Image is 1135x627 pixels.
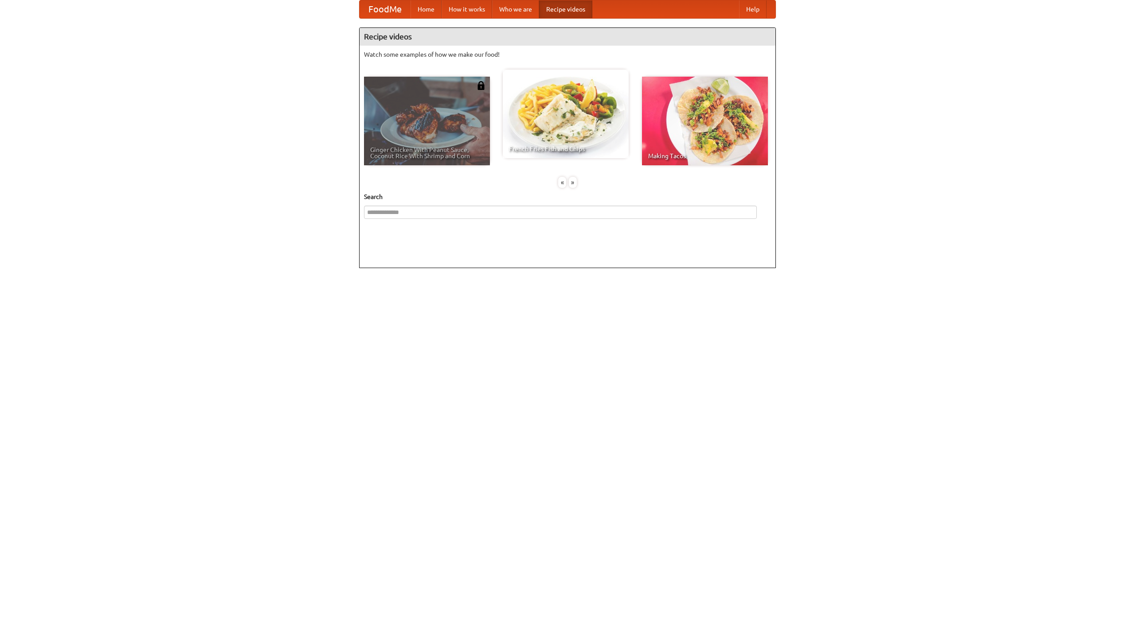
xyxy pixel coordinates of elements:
a: Making Tacos [642,77,768,165]
span: Making Tacos [648,153,762,159]
div: « [558,177,566,188]
div: » [569,177,577,188]
a: Home [411,0,442,18]
a: How it works [442,0,492,18]
h4: Recipe videos [360,28,775,46]
span: French Fries Fish and Chips [509,146,622,152]
a: Who we are [492,0,539,18]
p: Watch some examples of how we make our food! [364,50,771,59]
a: Help [739,0,767,18]
img: 483408.png [477,81,485,90]
a: French Fries Fish and Chips [503,70,629,158]
a: FoodMe [360,0,411,18]
a: Recipe videos [539,0,592,18]
h5: Search [364,192,771,201]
